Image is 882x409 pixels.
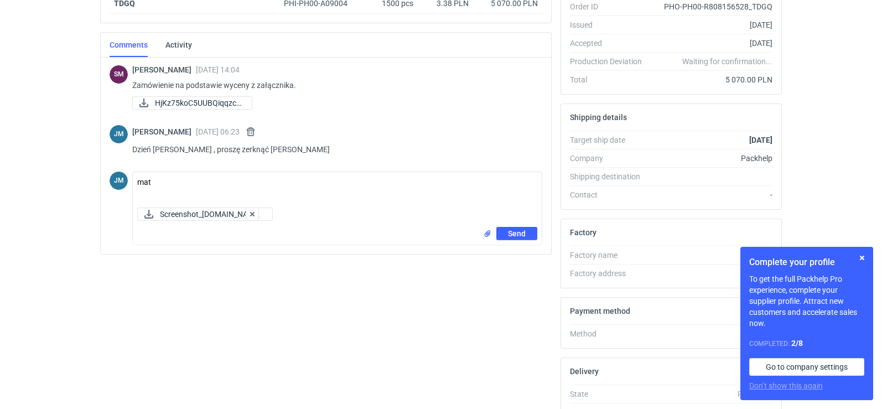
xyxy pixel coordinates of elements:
strong: 2 / 8 [791,339,803,348]
div: State [570,389,651,400]
div: Shipping destination [570,171,651,182]
a: Go to company settings [749,358,864,376]
a: Activity [165,33,192,57]
p: Zamówienie na podstawie wyceny z załącznika. [132,79,533,92]
h2: Payment method [570,307,630,315]
div: [DATE] [651,19,772,30]
button: Skip for now [855,251,869,265]
div: - [651,250,772,261]
div: Total [570,74,651,85]
h1: Complete your profile [749,256,864,269]
h2: Delivery [570,367,599,376]
div: Production Deviation [570,56,651,67]
span: [PERSON_NAME] [132,65,196,74]
div: Factory name [570,250,651,261]
textarea: mat [133,172,542,203]
div: Factory address [570,268,651,279]
p: Dzień [PERSON_NAME] , proszę zerknąć [PERSON_NAME] [132,143,533,156]
div: Completed: [749,338,864,349]
span: [PERSON_NAME] [132,127,196,136]
div: Packhelp [651,153,772,164]
div: Joanna Myślak [110,172,128,190]
div: Sebastian Markut [110,65,128,84]
div: Method [570,328,651,339]
figcaption: SM [110,65,128,84]
div: Issued [570,19,651,30]
div: 5 070.00 PLN [651,74,772,85]
span: HjKz75koC5UUBQiqqzc5... [155,97,243,109]
figcaption: JM [110,125,128,143]
div: HjKz75koC5UUBQiqqzc595nGE4N7wygqIQwmB3Uc.docx [132,96,243,110]
em: Pending... [738,390,772,398]
h2: Shipping details [570,113,627,122]
span: [DATE] 06:23 [196,127,240,136]
div: Screenshot_1.png [137,208,248,221]
button: Screenshot_[DOMAIN_NAME]... [137,208,273,221]
div: Company [570,153,651,164]
button: Send [496,227,537,240]
div: - [651,328,772,339]
div: Order ID [570,1,651,12]
div: Joanna Myślak [110,125,128,143]
figcaption: JM [110,172,128,190]
span: Screenshot_[DOMAIN_NAME]... [160,208,263,220]
button: Don’t show this again [749,380,823,391]
div: - [651,268,772,279]
a: HjKz75koC5UUBQiqqzc5... [132,96,252,110]
div: Contact [570,189,651,200]
div: Target ship date [570,134,651,146]
span: Send [508,230,526,237]
p: To get the full Packhelp Pro experience, complete your supplier profile. Attract new customers an... [749,273,864,329]
div: PHO-PH00-R808156528_TDGQ [651,1,772,12]
span: [DATE] 14:04 [196,65,240,74]
div: - [651,189,772,200]
div: Accepted [570,38,651,49]
a: Comments [110,33,148,57]
div: [DATE] [651,38,772,49]
strong: [DATE] [749,136,772,144]
em: Waiting for confirmation... [682,56,772,67]
h2: Factory [570,228,596,237]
